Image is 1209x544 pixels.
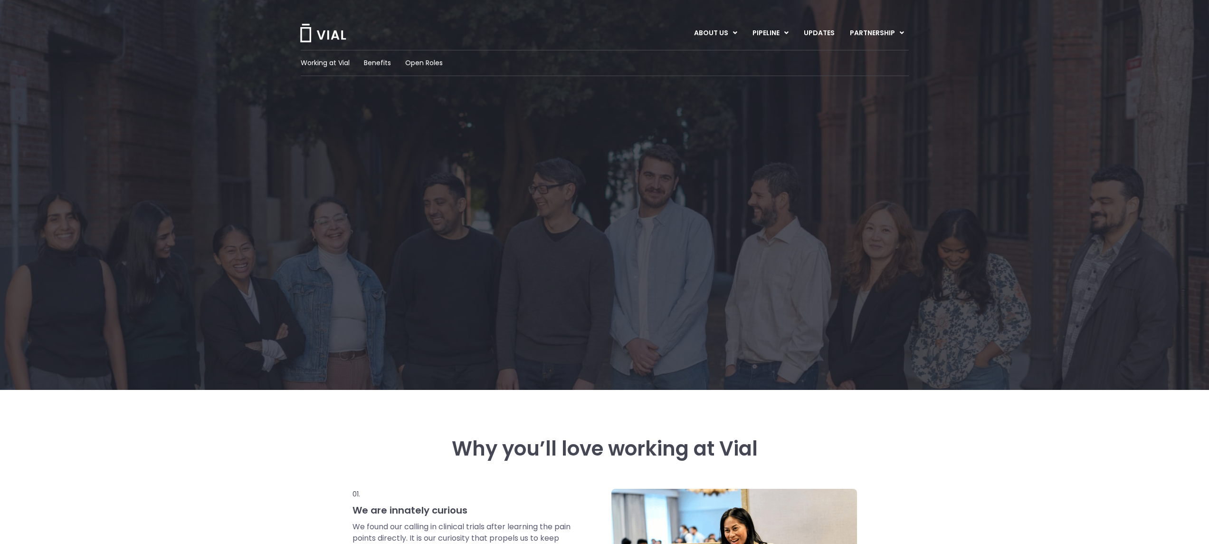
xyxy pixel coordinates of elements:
a: PIPELINEMenu Toggle [745,25,796,41]
h3: Why you’ll love working at Vial [352,437,857,460]
a: UPDATES [796,25,842,41]
a: Open Roles [405,58,443,68]
img: Vial Logo [299,24,347,42]
a: PARTNERSHIPMenu Toggle [842,25,912,41]
a: Benefits [364,58,391,68]
a: Working at Vial [301,58,350,68]
a: ABOUT USMenu Toggle [686,25,744,41]
h3: We are innately curious [352,504,572,516]
p: 01. [352,489,572,499]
